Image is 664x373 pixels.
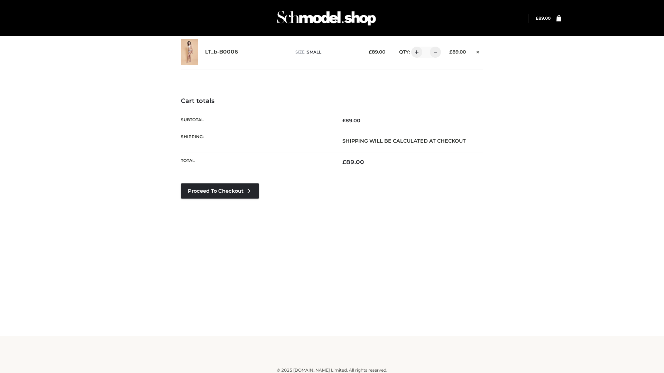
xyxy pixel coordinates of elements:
[181,129,332,153] th: Shipping:
[275,4,378,32] img: Schmodel Admin 964
[536,16,551,21] bdi: 89.00
[369,49,372,55] span: £
[342,138,466,144] strong: Shipping will be calculated at checkout
[181,183,259,199] a: Proceed to Checkout
[342,159,346,165] span: £
[342,159,364,165] bdi: 89.00
[307,49,321,55] span: SMALL
[449,49,466,55] bdi: 89.00
[473,47,483,56] a: Remove this item
[181,39,198,65] img: LT_b-B0006 - SMALL
[205,49,238,55] a: LT_b-B0006
[295,49,358,55] p: size :
[181,97,483,105] h4: Cart totals
[449,49,452,55] span: £
[342,117,345,124] span: £
[536,16,551,21] a: £89.00
[536,16,538,21] span: £
[392,47,439,58] div: QTY:
[181,153,332,171] th: Total
[342,117,360,124] bdi: 89.00
[369,49,385,55] bdi: 89.00
[181,112,332,129] th: Subtotal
